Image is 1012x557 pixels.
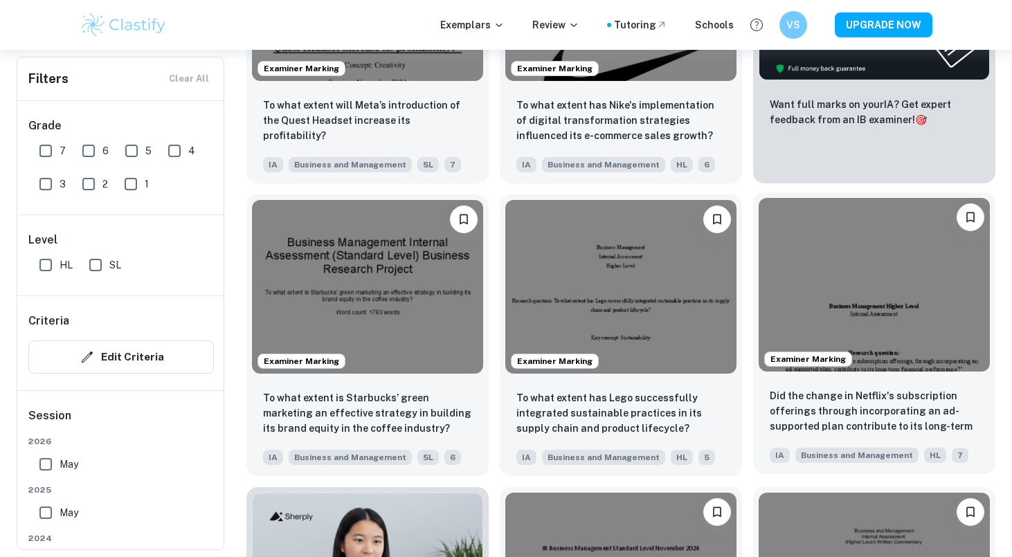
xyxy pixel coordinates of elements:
span: 7 [60,143,66,158]
span: May [60,505,78,520]
p: To what extent has Nike's implementation of digital transformation strategies influenced its e-co... [516,98,725,143]
p: Exemplars [440,17,505,33]
p: To what extent will Meta’s introduction of the Quest Headset increase its profitability? [263,98,472,143]
span: SL [109,257,121,273]
button: Bookmark [957,203,984,231]
span: Examiner Marking [512,355,598,367]
span: IA [516,450,536,465]
span: May [60,457,78,472]
span: Business and Management [289,450,412,465]
span: 3 [60,176,66,192]
img: Business and Management IA example thumbnail: Did the change in Netflix's subscription [759,198,990,371]
h6: Filters [28,69,69,89]
span: SL [417,450,439,465]
span: Examiner Marking [765,353,851,365]
span: IA [770,448,790,463]
button: Bookmark [450,206,478,233]
p: Want full marks on your IA ? Get expert feedback from an IB examiner! [770,97,979,127]
span: HL [924,448,946,463]
a: Examiner MarkingBookmarkDid the change in Netflix's subscription offerings through incorporating ... [753,194,995,475]
span: 7 [952,448,968,463]
a: Schools [695,17,734,33]
p: Did the change in Netflix's subscription offerings through incorporating an ad-supported plan con... [770,388,979,435]
p: To what extent is Starbucks’ green marketing an effective strategy in building its brand equity i... [263,390,472,436]
img: Business and Management IA example thumbnail: To what extent is Starbucks’ green marke [252,200,483,373]
span: 6 [102,143,109,158]
span: SL [417,157,439,172]
span: 2024 [28,532,214,545]
button: UPGRADE NOW [835,12,932,37]
span: Business and Management [795,448,919,463]
h6: Level [28,232,214,248]
span: IA [263,157,283,172]
a: Examiner MarkingBookmarkTo what extent is Starbucks’ green marketing an effective strategy in bui... [246,194,489,475]
span: 5 [698,450,715,465]
span: 1 [145,176,149,192]
h6: Criteria [28,313,69,329]
img: Business and Management IA example thumbnail: To what extent has Lego successfully int [505,200,737,373]
p: To what extent has Lego successfully integrated sustainable practices in its supply chain and pro... [516,390,725,436]
span: 4 [188,143,195,158]
span: Business and Management [542,450,665,465]
button: Edit Criteria [28,340,214,374]
span: 6 [444,450,461,465]
button: VS [779,11,807,39]
h6: VS [786,17,802,33]
img: Clastify logo [80,11,168,39]
button: Help and Feedback [745,13,768,37]
span: Examiner Marking [258,62,345,75]
span: IA [263,450,283,465]
span: Business and Management [542,157,665,172]
span: 6 [698,157,715,172]
span: Examiner Marking [258,355,345,367]
h6: Session [28,408,214,435]
button: Bookmark [703,206,731,233]
button: Bookmark [703,498,731,526]
span: 5 [145,143,152,158]
p: Review [532,17,579,33]
span: HL [60,257,73,273]
a: Tutoring [614,17,667,33]
button: Bookmark [957,498,984,526]
span: 🎯 [915,114,927,125]
span: Business and Management [289,157,412,172]
span: Examiner Marking [512,62,598,75]
span: HL [671,157,693,172]
a: Examiner MarkingBookmarkTo what extent has Lego successfully integrated sustainable practices in ... [500,194,742,475]
span: 2 [102,176,108,192]
span: IA [516,157,536,172]
span: 7 [444,157,461,172]
span: HL [671,450,693,465]
h6: Grade [28,118,214,134]
span: 2026 [28,435,214,448]
span: 2025 [28,484,214,496]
